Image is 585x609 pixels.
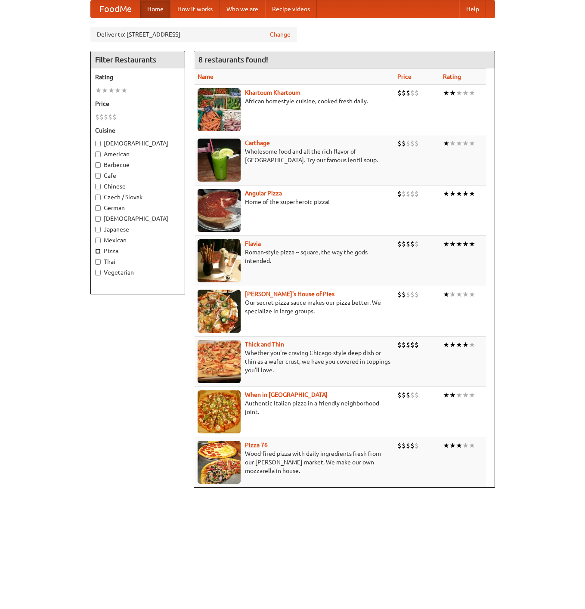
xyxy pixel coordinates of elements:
div: Deliver to: [STREET_ADDRESS] [90,27,297,42]
li: $ [410,239,415,249]
li: $ [402,88,406,98]
a: Angular Pizza [245,190,282,197]
input: [DEMOGRAPHIC_DATA] [95,141,101,146]
li: $ [402,441,406,450]
li: ★ [456,139,462,148]
a: When in [GEOGRAPHIC_DATA] [245,391,328,398]
h4: Filter Restaurants [91,51,185,68]
input: Barbecue [95,162,101,168]
p: Authentic Italian pizza in a friendly neighborhood joint. [198,399,390,416]
label: [DEMOGRAPHIC_DATA] [95,139,180,148]
li: ★ [469,340,475,349]
li: $ [397,239,402,249]
input: [DEMOGRAPHIC_DATA] [95,216,101,222]
li: $ [415,290,419,299]
li: ★ [108,86,115,95]
a: Carthage [245,139,270,146]
img: wheninrome.jpg [198,390,241,433]
p: Wood-fired pizza with daily ingredients fresh from our [PERSON_NAME] market. We make our own mozz... [198,449,390,475]
h5: Rating [95,73,180,81]
label: Barbecue [95,161,180,169]
p: Roman-style pizza -- square, the way the gods intended. [198,248,390,265]
li: ★ [462,390,469,400]
img: flavia.jpg [198,239,241,282]
li: ★ [443,441,449,450]
li: ★ [449,390,456,400]
li: ★ [462,290,469,299]
li: ★ [115,86,121,95]
a: Home [140,0,170,18]
label: Thai [95,257,180,266]
label: Czech / Slovak [95,193,180,201]
li: $ [112,112,117,122]
label: Mexican [95,236,180,244]
input: Czech / Slovak [95,195,101,200]
img: pizza76.jpg [198,441,241,484]
a: FoodMe [91,0,140,18]
li: $ [402,290,406,299]
input: Cafe [95,173,101,179]
li: ★ [456,189,462,198]
a: Thick and Thin [245,341,284,348]
li: $ [410,88,415,98]
li: ★ [469,239,475,249]
li: $ [99,112,104,122]
a: Khartoum Khartoum [245,89,300,96]
label: [DEMOGRAPHIC_DATA] [95,214,180,223]
li: $ [415,139,419,148]
li: $ [402,139,406,148]
li: $ [410,290,415,299]
li: $ [397,441,402,450]
li: $ [402,239,406,249]
a: [PERSON_NAME]'s House of Pies [245,291,334,297]
li: $ [104,112,108,122]
li: $ [410,340,415,349]
label: Vegetarian [95,268,180,277]
li: $ [402,390,406,400]
li: ★ [456,88,462,98]
img: khartoum.jpg [198,88,241,131]
li: ★ [95,86,102,95]
li: $ [415,390,419,400]
li: $ [406,290,410,299]
li: ★ [121,86,127,95]
li: $ [415,239,419,249]
li: $ [415,340,419,349]
label: Pizza [95,247,180,255]
input: Vegetarian [95,270,101,275]
li: $ [397,290,402,299]
label: Cafe [95,171,180,180]
li: $ [415,88,419,98]
a: Who we are [220,0,265,18]
li: ★ [469,189,475,198]
a: Pizza 76 [245,442,268,448]
p: Home of the superheroic pizza! [198,198,390,206]
li: ★ [449,88,456,98]
li: $ [410,441,415,450]
li: ★ [449,239,456,249]
label: American [95,150,180,158]
img: luigis.jpg [198,290,241,333]
a: Flavia [245,240,261,247]
li: ★ [469,290,475,299]
li: $ [402,189,406,198]
li: $ [415,189,419,198]
a: Recipe videos [265,0,317,18]
li: ★ [449,290,456,299]
li: ★ [443,88,449,98]
li: $ [410,139,415,148]
li: $ [397,390,402,400]
input: Chinese [95,184,101,189]
li: ★ [456,441,462,450]
li: ★ [449,139,456,148]
li: $ [402,340,406,349]
a: Help [459,0,486,18]
li: ★ [462,189,469,198]
li: $ [397,139,402,148]
li: ★ [462,88,469,98]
